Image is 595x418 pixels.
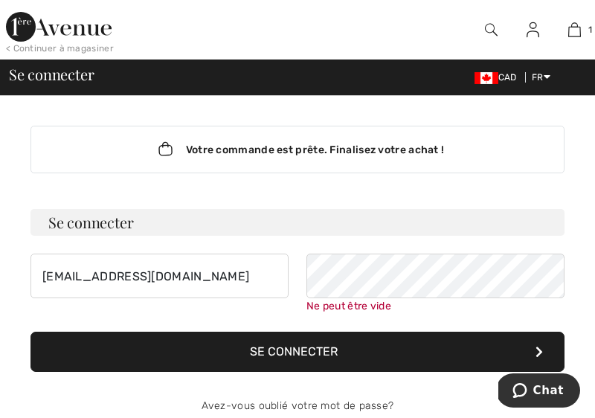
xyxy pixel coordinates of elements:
iframe: Ouvre un widget dans lequel vous pouvez chatter avec l’un de nos agents [498,373,580,411]
input: Courriel [30,254,289,298]
span: FR [532,72,550,83]
span: Se connecter [9,67,94,82]
button: Se connecter [30,332,565,372]
div: Votre commande est prête. Finalisez votre achat ! [30,126,565,173]
span: CAD [475,72,523,83]
img: 1ère Avenue [6,12,112,42]
div: Ne peut être vide [306,298,565,314]
span: 1 [588,23,592,36]
img: Mes infos [527,21,539,39]
a: Avez-vous oublié votre mot de passe? [202,399,394,412]
a: 1 [554,21,594,39]
a: Se connecter [515,21,551,39]
img: recherche [485,21,498,39]
h3: Se connecter [30,209,565,236]
img: Mon panier [568,21,581,39]
img: Canadian Dollar [475,72,498,84]
div: < Continuer à magasiner [6,42,114,55]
